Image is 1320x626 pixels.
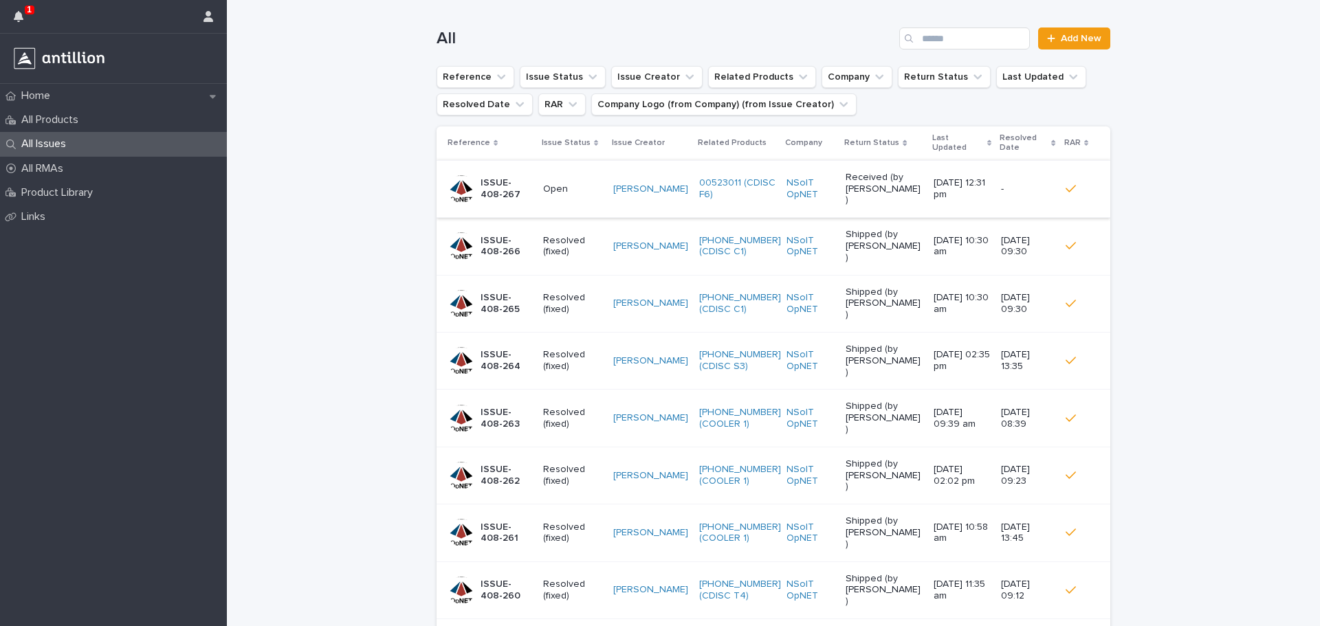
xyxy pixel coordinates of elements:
[846,458,922,493] p: Shipped (by [PERSON_NAME])
[934,464,991,487] p: [DATE] 02:02 pm
[16,137,77,150] p: All Issues
[899,27,1030,49] input: Search
[591,93,857,115] button: Company Logo (from Company) (from Issue Creator)
[1001,579,1055,602] p: [DATE] 09:12
[543,407,603,430] p: Resolved (fixed)
[1001,292,1055,315] p: [DATE] 09:30
[934,407,991,430] p: [DATE] 09:39 am
[611,66,703,88] button: Issue Creator
[437,447,1110,504] tr: ISSUE-408-262Resolved (fixed)[PERSON_NAME] [PHONE_NUMBER] (COOLER 1) NSoIT OpNET Shipped (by [PER...
[613,527,688,539] a: [PERSON_NAME]
[1061,34,1101,43] span: Add New
[699,292,781,315] a: [PHONE_NUMBER] (CDISC C1)
[698,135,767,150] p: Related Products
[786,349,835,372] a: NSoIT OpNET
[934,349,991,372] p: [DATE] 02:35 pm
[16,89,61,102] p: Home
[786,522,835,545] a: NSoIT OpNET
[613,241,688,252] a: [PERSON_NAME]
[846,401,922,435] p: Shipped (by [PERSON_NAME])
[481,522,532,545] p: ISSUE-408-261
[437,66,514,88] button: Reference
[1001,407,1055,430] p: [DATE] 08:39
[699,407,781,430] a: [PHONE_NUMBER] (COOLER 1)
[481,292,532,315] p: ISSUE-408-265
[699,235,781,258] a: [PHONE_NUMBER] (CDISC C1)
[844,135,899,150] p: Return Status
[846,344,922,378] p: Shipped (by [PERSON_NAME])
[898,66,991,88] button: Return Status
[996,66,1086,88] button: Last Updated
[481,579,532,602] p: ISSUE-408-260
[437,332,1110,389] tr: ISSUE-408-264Resolved (fixed)[PERSON_NAME] [PHONE_NUMBER] (CDISC S3) NSoIT OpNET Shipped (by [PER...
[786,464,835,487] a: NSoIT OpNET
[543,579,603,602] p: Resolved (fixed)
[437,504,1110,561] tr: ISSUE-408-261Resolved (fixed)[PERSON_NAME] [PHONE_NUMBER] (COOLER 1) NSoIT OpNET Shipped (by [PER...
[27,5,32,14] p: 1
[543,292,603,315] p: Resolved (fixed)
[786,579,835,602] a: NSoIT OpNET
[437,160,1110,217] tr: ISSUE-408-267Open[PERSON_NAME] 00523011 (CDISC F6) NSoIT OpNET Received (by [PERSON_NAME])[DATE] ...
[613,183,688,195] a: [PERSON_NAME]
[16,186,104,199] p: Product Library
[846,515,922,550] p: Shipped (by [PERSON_NAME])
[543,522,603,545] p: Resolved (fixed)
[934,177,991,201] p: [DATE] 12:31 pm
[786,407,835,430] a: NSoIT OpNET
[613,584,688,596] a: [PERSON_NAME]
[481,349,532,372] p: ISSUE-408-264
[699,522,781,545] a: [PHONE_NUMBER] (COOLER 1)
[786,292,835,315] a: NSoIT OpNET
[437,390,1110,447] tr: ISSUE-408-263Resolved (fixed)[PERSON_NAME] [PHONE_NUMBER] (COOLER 1) NSoIT OpNET Shipped (by [PER...
[613,470,688,482] a: [PERSON_NAME]
[16,210,56,223] p: Links
[846,287,922,321] p: Shipped (by [PERSON_NAME])
[932,131,984,156] p: Last Updated
[437,93,533,115] button: Resolved Date
[481,464,532,487] p: ISSUE-408-262
[1001,183,1055,195] p: -
[481,177,532,201] p: ISSUE-408-267
[520,66,606,88] button: Issue Status
[542,135,591,150] p: Issue Status
[934,522,991,545] p: [DATE] 10:58 am
[481,235,532,258] p: ISSUE-408-266
[11,45,107,72] img: r3a3Z93SSpeN6cOOTyqw
[543,349,603,372] p: Resolved (fixed)
[934,579,991,602] p: [DATE] 11:35 am
[543,235,603,258] p: Resolved (fixed)
[613,412,688,424] a: [PERSON_NAME]
[786,235,835,258] a: NSoIT OpNET
[846,573,922,607] p: Shipped (by [PERSON_NAME])
[612,135,665,150] p: Issue Creator
[437,29,894,49] h1: All
[613,298,688,309] a: [PERSON_NAME]
[1038,27,1110,49] a: Add New
[786,177,835,201] a: NSoIT OpNET
[613,355,688,367] a: [PERSON_NAME]
[538,93,586,115] button: RAR
[16,162,74,175] p: All RMAs
[14,8,32,33] div: 1
[1001,235,1055,258] p: [DATE] 09:30
[699,579,781,602] a: [PHONE_NUMBER] (CDISC T4)
[1001,464,1055,487] p: [DATE] 09:23
[822,66,892,88] button: Company
[437,561,1110,618] tr: ISSUE-408-260Resolved (fixed)[PERSON_NAME] [PHONE_NUMBER] (CDISC T4) NSoIT OpNET Shipped (by [PER...
[543,464,603,487] p: Resolved (fixed)
[16,113,89,126] p: All Products
[543,183,603,195] p: Open
[1001,522,1055,545] p: [DATE] 13:45
[699,349,781,372] a: [PHONE_NUMBER] (CDISC S3)
[437,275,1110,332] tr: ISSUE-408-265Resolved (fixed)[PERSON_NAME] [PHONE_NUMBER] (CDISC C1) NSoIT OpNET Shipped (by [PER...
[934,292,991,315] p: [DATE] 10:30 am
[934,235,991,258] p: [DATE] 10:30 am
[699,464,781,487] a: [PHONE_NUMBER] (COOLER 1)
[699,177,775,201] a: 00523011 (CDISC F6)
[1064,135,1081,150] p: RAR
[708,66,816,88] button: Related Products
[448,135,490,150] p: Reference
[785,135,822,150] p: Company
[846,229,922,263] p: Shipped (by [PERSON_NAME])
